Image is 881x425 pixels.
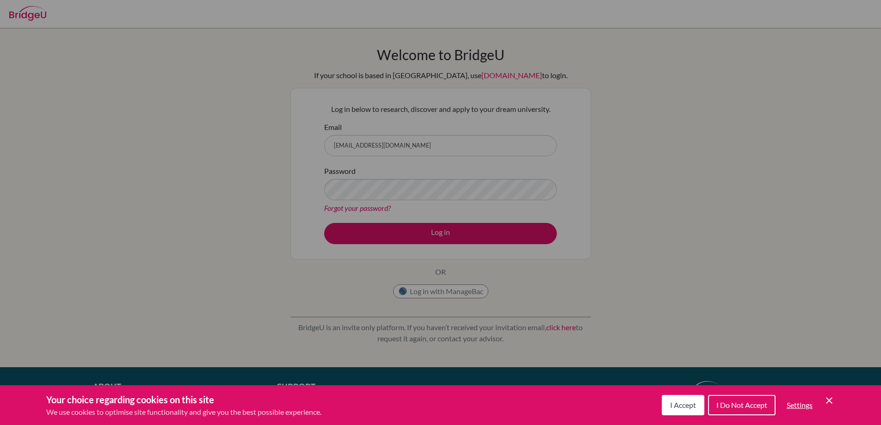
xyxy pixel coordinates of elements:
span: Settings [787,400,813,409]
span: I Do Not Accept [716,400,767,409]
h3: Your choice regarding cookies on this site [46,393,321,407]
button: Settings [779,396,820,414]
button: I Accept [662,395,704,415]
span: I Accept [670,400,696,409]
p: We use cookies to optimise site functionality and give you the best possible experience. [46,407,321,418]
button: Save and close [824,395,835,406]
button: I Do Not Accept [708,395,776,415]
